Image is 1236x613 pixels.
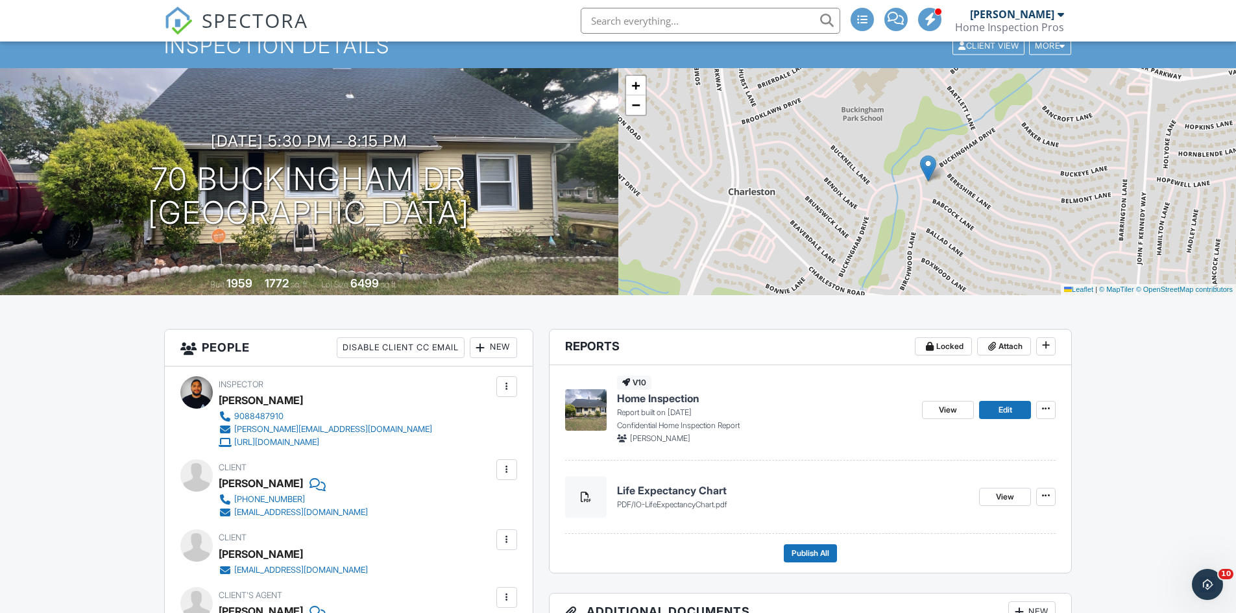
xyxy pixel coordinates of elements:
div: [PERSON_NAME] [219,544,303,564]
iframe: Intercom live chat [1192,569,1223,600]
a: 9088487910 [219,410,432,423]
a: Zoom in [626,76,646,95]
div: [URL][DOMAIN_NAME] [234,437,319,448]
div: More [1029,38,1071,55]
span: Inspector [219,379,263,389]
span: sq.ft. [381,280,397,289]
div: Home Inspection Pros [955,21,1064,34]
a: Client View [951,40,1028,50]
h1: Inspection Details [164,34,1072,57]
span: Built [210,280,224,289]
span: 10 [1218,569,1233,579]
span: + [631,77,640,93]
div: New [470,337,517,358]
div: [PERSON_NAME][EMAIL_ADDRESS][DOMAIN_NAME] [234,424,432,435]
span: SPECTORA [202,6,308,34]
span: Lot Size [321,280,348,289]
h3: People [165,330,533,367]
span: sq. ft. [291,280,309,289]
div: 1772 [265,276,289,290]
div: 6499 [350,276,379,290]
div: [EMAIL_ADDRESS][DOMAIN_NAME] [234,565,368,575]
span: Client [219,533,247,542]
h3: [DATE] 5:30 pm - 8:15 pm [211,132,407,150]
span: Client [219,463,247,472]
input: Search everything... [581,8,840,34]
div: 9088487910 [234,411,284,422]
a: Zoom out [626,95,646,115]
img: The Best Home Inspection Software - Spectora [164,6,193,35]
a: [EMAIL_ADDRESS][DOMAIN_NAME] [219,564,368,577]
a: [URL][DOMAIN_NAME] [219,436,432,449]
div: [PERSON_NAME] [219,391,303,410]
div: [EMAIL_ADDRESS][DOMAIN_NAME] [234,507,368,518]
span: | [1095,285,1097,293]
a: © MapTiler [1099,285,1134,293]
div: [PERSON_NAME] [970,8,1054,21]
a: [PHONE_NUMBER] [219,493,368,506]
div: [PHONE_NUMBER] [234,494,305,505]
div: Client View [952,38,1024,55]
div: [PERSON_NAME] [219,474,303,493]
a: SPECTORA [164,18,308,45]
span: − [631,97,640,113]
div: 1959 [226,276,252,290]
span: Client's Agent [219,590,282,600]
a: [PERSON_NAME][EMAIL_ADDRESS][DOMAIN_NAME] [219,423,432,436]
h1: 70 Buckingham Dr [GEOGRAPHIC_DATA] [148,162,470,231]
a: [EMAIL_ADDRESS][DOMAIN_NAME] [219,506,368,519]
div: Disable Client CC Email [337,337,465,358]
img: Marker [920,155,936,182]
a: Leaflet [1064,285,1093,293]
a: © OpenStreetMap contributors [1136,285,1233,293]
